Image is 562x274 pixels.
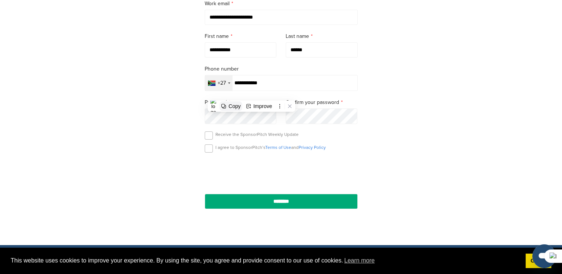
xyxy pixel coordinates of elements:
[205,65,358,73] label: Phone number
[532,244,556,268] iframe: Button to launch messaging window
[526,254,551,268] a: dismiss cookie message
[205,32,277,40] label: First name
[239,161,324,183] iframe: reCAPTCHA
[218,81,226,86] div: +27
[286,98,358,107] label: Confirm your password
[286,32,358,40] label: Last name
[343,255,376,266] a: learn more about cookies
[205,98,277,107] label: Password
[11,255,520,266] span: This website uses cookies to improve your experience. By using the site, you agree and provide co...
[215,144,326,150] p: I agree to SponsorPitch’s and
[299,145,326,150] a: Privacy Policy
[205,75,233,91] div: Selected country
[215,131,299,137] p: Receive the SponsorPitch Weekly Update
[265,145,291,150] a: Terms of Use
